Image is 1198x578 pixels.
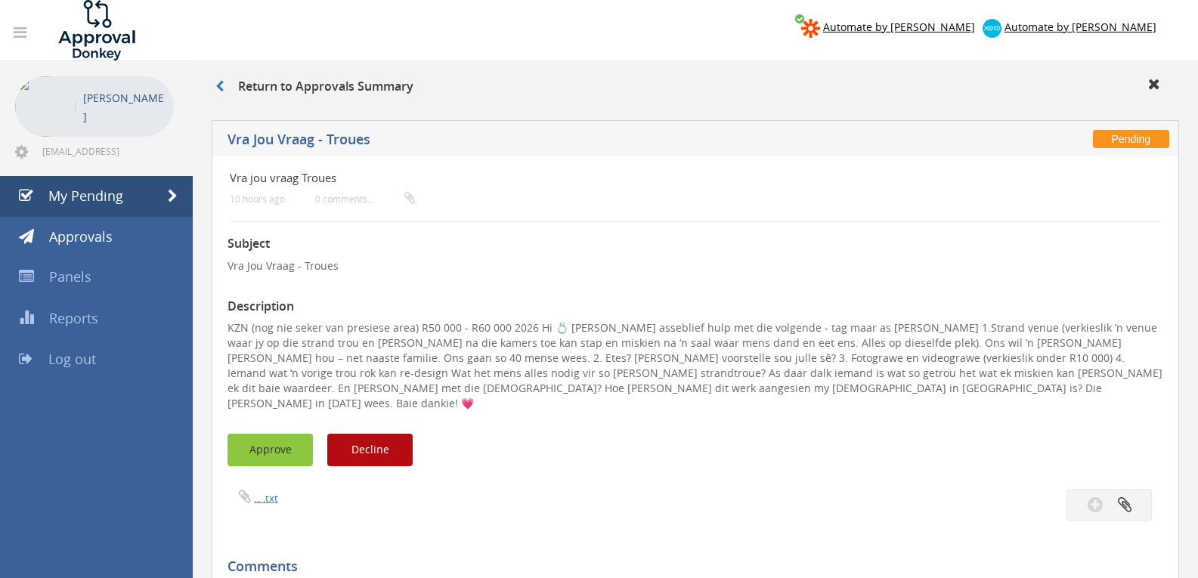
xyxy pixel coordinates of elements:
span: Automate by [PERSON_NAME] [823,20,975,34]
p: Vra Jou Vraag - Troues [228,258,1163,274]
p: [PERSON_NAME] [83,88,166,126]
h5: Vra Jou Vraag - Troues [228,132,885,151]
button: Decline [327,434,413,466]
span: [EMAIL_ADDRESS][DOMAIN_NAME] [42,145,171,157]
span: My Pending [48,187,123,205]
span: Automate by [PERSON_NAME] [1005,20,1156,34]
button: Approve [228,434,313,466]
small: 0 comments... [315,193,415,205]
img: zapier-logomark.png [801,19,820,38]
span: Panels [49,267,91,286]
span: Pending [1093,130,1169,148]
span: Approvals [49,227,113,246]
h3: Subject [228,237,1163,251]
img: xero-logo.png [983,19,1001,38]
p: KZN (nog nie seker van presiese area) R50 000 - R60 000 2026 Hi 💍 [PERSON_NAME] asseblief hulp me... [228,320,1163,411]
span: Reports [49,309,98,327]
small: 10 hours ago [230,193,285,205]
h5: Comments [228,559,1152,574]
h4: Vra jou vraag Troues [230,172,1006,184]
span: Log out [48,350,96,368]
h3: Description [228,300,1163,314]
h3: Return to Approvals Summary [215,80,413,94]
a: ... .txt [254,491,278,505]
